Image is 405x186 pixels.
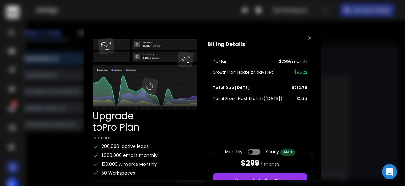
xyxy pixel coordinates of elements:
[213,95,283,102] span: Total From Next Month ( [DATE] )
[93,179,197,185] li: Webhooks
[296,95,307,102] span: $299
[93,152,197,158] li: 1,000,000 emails monthly
[265,148,295,156] span: Yearly
[292,85,307,90] span: $ 212.78
[213,85,250,90] span: Total Due [DATE]
[241,158,259,168] span: $ 299
[249,69,275,75] span: ( 27 days left)
[93,110,197,133] h2: Upgrade to Pro Plan
[260,161,279,167] span: / month
[225,149,243,155] span: Monthly
[382,164,397,179] div: Open Intercom Messenger
[280,149,295,156] span: 25% OFF
[213,59,227,64] span: Pro Plan
[292,70,307,75] span: -$86.22
[93,161,197,167] li: 150,000 AI Words Monthly
[93,170,197,176] li: 50 Workspaces
[93,35,197,131] img: Billing Background
[208,41,312,48] h3: Billing Details
[93,136,197,141] p: Includes
[279,58,307,65] span: $299/month
[93,143,197,150] li: 200,000 active leads
[213,70,275,75] span: Growth Plan Rebate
